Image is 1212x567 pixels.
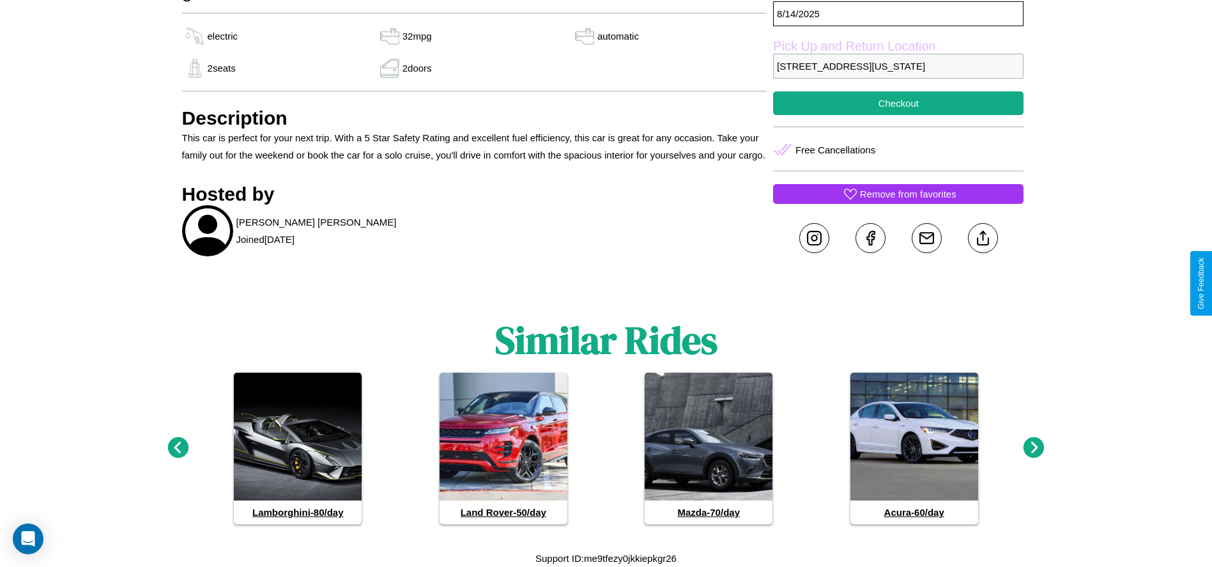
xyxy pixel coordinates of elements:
h4: Acura - 60 /day [850,501,978,524]
p: 2 doors [403,59,432,77]
p: 8 / 14 / 2025 [773,1,1024,26]
h3: Description [182,107,767,129]
h4: Land Rover - 50 /day [440,501,567,524]
label: Pick Up and Return Location [773,39,1024,54]
div: Open Intercom Messenger [13,524,43,554]
p: 32 mpg [403,27,432,45]
h1: Similar Rides [495,314,717,366]
h3: Hosted by [182,183,767,205]
img: gas [182,59,208,78]
button: Remove from favorites [773,184,1024,204]
p: Support ID: me9tfezy0jkkiepkgr26 [535,550,677,567]
p: [STREET_ADDRESS][US_STATE] [773,54,1024,79]
div: Give Feedback [1197,258,1206,309]
p: [PERSON_NAME] [PERSON_NAME] [236,214,397,231]
a: Mazda-70/day [645,373,772,524]
p: This car is perfect for your next trip. With a 5 Star Safety Rating and excellent fuel efficiency... [182,129,767,164]
p: electric [208,27,238,45]
p: automatic [597,27,639,45]
img: gas [572,27,597,46]
p: Remove from favorites [860,185,956,203]
img: gas [182,27,208,46]
p: 2 seats [208,59,236,77]
p: Free Cancellations [795,141,875,159]
button: Checkout [773,91,1024,115]
a: Acura-60/day [850,373,978,524]
img: gas [377,27,403,46]
img: gas [377,59,403,78]
h4: Lamborghini - 80 /day [234,501,362,524]
a: Lamborghini-80/day [234,373,362,524]
a: Land Rover-50/day [440,373,567,524]
h4: Mazda - 70 /day [645,501,772,524]
p: Joined [DATE] [236,231,295,248]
